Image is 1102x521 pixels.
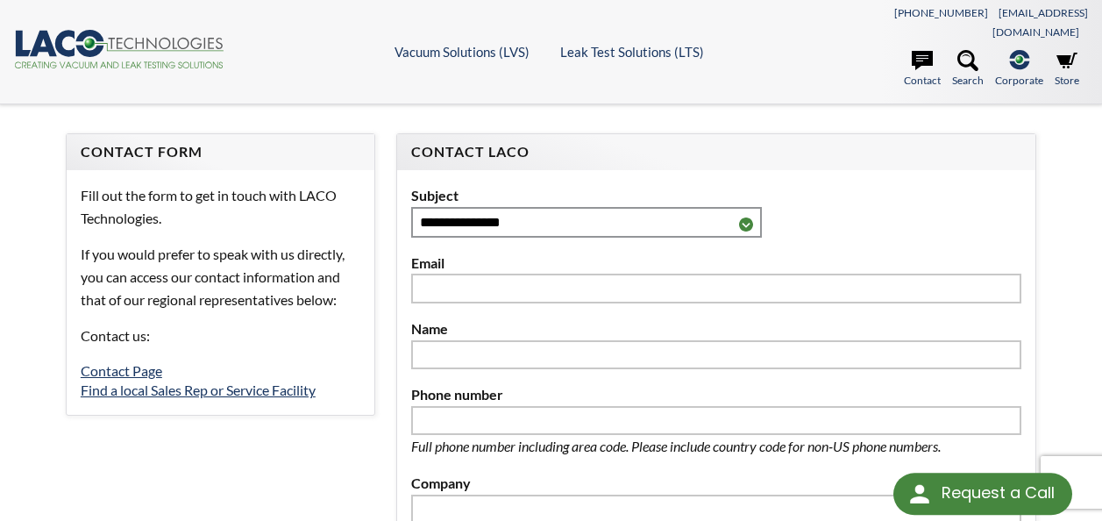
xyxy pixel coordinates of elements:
a: Find a local Sales Rep or Service Facility [81,382,316,398]
a: Contact Page [81,362,162,379]
div: Request a Call [893,473,1072,515]
img: round button [906,480,934,508]
p: Contact us: [81,325,360,347]
label: Name [411,318,1021,340]
p: Fill out the form to get in touch with LACO Technologies. [81,184,360,229]
h4: Contact LACO [411,143,1021,161]
p: If you would prefer to speak with us directly, you can access our contact information and that of... [81,243,360,310]
span: Corporate [995,72,1043,89]
a: [PHONE_NUMBER] [894,6,988,19]
a: Contact [904,50,941,89]
label: Phone number [411,383,1021,406]
a: Vacuum Solutions (LVS) [395,44,530,60]
a: Leak Test Solutions (LTS) [560,44,704,60]
label: Company [411,472,1021,495]
h4: Contact Form [81,143,360,161]
label: Subject [411,184,1021,207]
a: [EMAIL_ADDRESS][DOMAIN_NAME] [992,6,1088,39]
a: Search [952,50,984,89]
div: Request a Call [942,473,1055,513]
a: Store [1055,50,1079,89]
p: Full phone number including area code. Please include country code for non-US phone numbers. [411,435,999,458]
label: Email [411,252,1021,275]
